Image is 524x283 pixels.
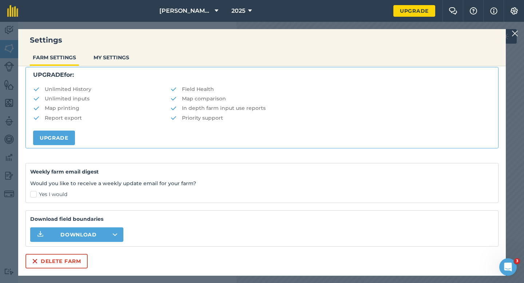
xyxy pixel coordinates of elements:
[393,5,435,17] a: Upgrade
[18,35,506,45] h3: Settings
[30,227,123,242] button: Download
[499,258,517,276] iframe: Intercom live chat
[30,51,79,64] button: FARM SETTINGS
[60,231,97,238] span: Download
[30,168,494,176] h4: Weekly farm email digest
[170,85,491,93] li: Field Health
[231,7,245,15] span: 2025
[32,257,38,266] img: svg+xml;base64,PHN2ZyB4bWxucz0iaHR0cDovL3d3dy53My5vcmcvMjAwMC9zdmciIHdpZHRoPSIxNiIgaGVpZ2h0PSIyNC...
[159,7,212,15] span: [PERSON_NAME] Farming LTD
[33,71,64,78] strong: UPGRADE
[33,95,170,103] li: Unlimited inputs
[170,114,491,122] li: Priority support
[30,215,494,223] strong: Download field boundaries
[25,254,88,268] button: Delete farm
[33,85,170,93] li: Unlimited History
[33,104,170,112] li: Map printing
[7,5,18,17] img: fieldmargin Logo
[490,7,497,15] img: svg+xml;base64,PHN2ZyB4bWxucz0iaHR0cDovL3d3dy53My5vcmcvMjAwMC9zdmciIHdpZHRoPSIxNyIgaGVpZ2h0PSIxNy...
[30,191,494,198] label: Yes I would
[510,7,519,15] img: A cog icon
[170,95,491,103] li: Map comparison
[170,104,491,112] li: In depth farm input use reports
[514,258,520,264] span: 3
[91,51,132,64] button: MY SETTINGS
[33,70,491,80] p: for:
[449,7,457,15] img: Two speech bubbles overlapping with the left bubble in the forefront
[30,179,494,187] p: Would you like to receive a weekly update email for your farm?
[33,131,75,145] a: Upgrade
[33,114,170,122] li: Report export
[469,7,478,15] img: A question mark icon
[512,29,518,38] img: svg+xml;base64,PHN2ZyB4bWxucz0iaHR0cDovL3d3dy53My5vcmcvMjAwMC9zdmciIHdpZHRoPSIyMiIgaGVpZ2h0PSIzMC...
